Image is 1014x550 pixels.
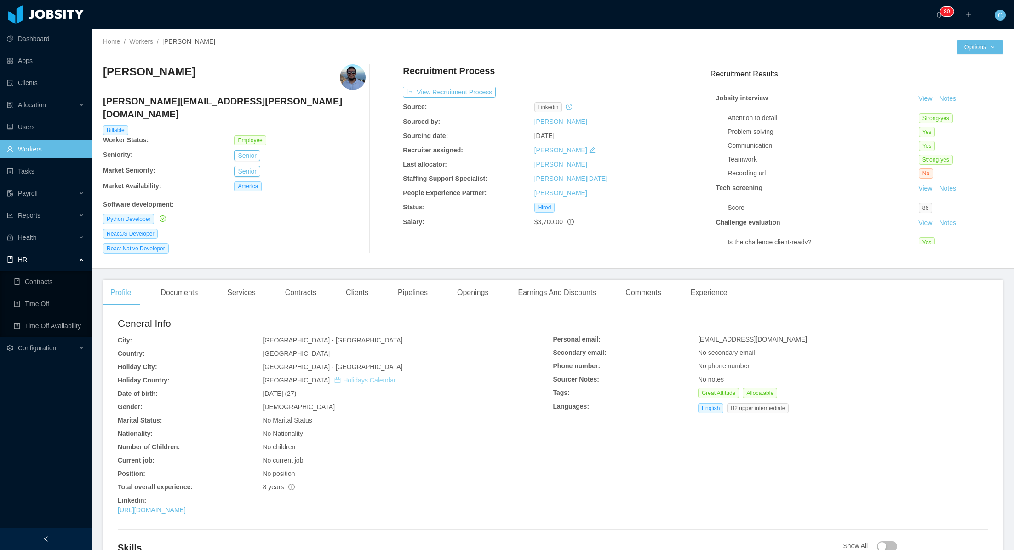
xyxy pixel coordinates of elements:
[936,12,942,18] i: icon: bell
[118,316,553,331] h2: General Info
[14,317,85,335] a: icon: profileTime Off Availability
[263,363,402,371] span: [GEOGRAPHIC_DATA] - [GEOGRAPHIC_DATA]
[944,7,947,16] p: 8
[998,10,1003,21] span: C
[334,376,395,384] a: icon: calendarHolidays Calendar
[919,203,932,213] span: 86
[510,280,603,306] div: Earnings And Discounts
[263,390,296,397] span: [DATE] (27)
[334,377,341,383] i: icon: calendar
[18,256,27,263] span: HR
[915,219,935,226] a: View
[728,113,919,123] div: Attention to detail
[935,183,960,194] button: Notes
[103,95,366,121] h4: [PERSON_NAME][EMAIL_ADDRESS][PERSON_NAME][DOMAIN_NAME]
[553,336,601,343] b: Personal email:
[919,113,953,123] span: Strong-yes
[278,280,324,306] div: Contracts
[103,151,133,158] b: Seniority:
[103,64,195,79] h3: [PERSON_NAME]
[103,229,158,239] span: ReactJS Developer
[103,182,161,190] b: Market Availability:
[450,280,496,306] div: Openings
[263,417,312,424] span: No Marital Status
[683,280,735,306] div: Experience
[843,542,897,550] span: Show All
[698,388,739,398] span: Great Attitude
[263,457,303,464] span: No current job
[103,125,128,135] span: Billable
[403,64,495,77] h4: Recruitment Process
[7,234,13,241] i: icon: medicine-box
[340,64,366,90] img: 46feb855-9fdd-4693-8792-8e307f5ee37c_67335729ee218-400w.png
[947,7,950,16] p: 0
[534,132,555,139] span: [DATE]
[403,87,496,98] button: icon: exportView Recruitment Process
[118,430,153,437] b: Nationality:
[553,403,590,410] b: Languages:
[919,168,933,179] span: No
[103,167,155,174] b: Market Seniority:
[158,215,166,222] a: icon: check-circle
[553,376,599,383] b: Sourcer Notes:
[403,88,496,96] a: icon: exportView Recruitment Process
[103,136,149,144] b: Worker Status:
[234,181,262,191] span: America
[7,256,13,263] i: icon: book
[728,155,919,164] div: Teamwork
[118,363,157,371] b: Holiday City:
[698,336,807,343] span: [EMAIL_ADDRESS][DOMAIN_NAME]
[403,146,463,154] b: Recruiter assigned:
[7,212,13,219] i: icon: line-chart
[124,38,126,45] span: /
[118,350,144,357] b: Country:
[716,94,768,102] strong: Jobsity interview
[157,38,159,45] span: /
[118,417,162,424] b: Marital Status:
[553,389,570,396] b: Tags:
[390,280,435,306] div: Pipelines
[263,443,295,451] span: No children
[118,483,193,491] b: Total overall experience:
[403,218,424,226] b: Salary:
[534,118,587,125] a: [PERSON_NAME]
[710,68,1003,80] h3: Recruitment Results
[18,101,46,109] span: Allocation
[698,403,723,413] span: English
[7,118,85,136] a: icon: robotUsers
[743,388,777,398] span: Allocatable
[403,161,447,168] b: Last allocator:
[567,219,574,225] span: info-circle
[403,132,448,139] b: Sourcing date:
[263,470,295,477] span: No position
[698,362,750,370] span: No phone number
[534,146,587,154] a: [PERSON_NAME]
[7,190,13,197] i: icon: file-protect
[716,184,763,191] strong: Tech screening
[234,166,260,177] button: Senior
[234,150,260,161] button: Senior
[162,38,215,45] span: [PERSON_NAME]
[728,203,919,213] div: Score
[118,470,145,477] b: Position:
[288,484,295,490] span: info-circle
[263,350,330,357] span: [GEOGRAPHIC_DATA]
[7,29,85,48] a: icon: pie-chartDashboard
[566,104,572,110] i: icon: history
[728,141,919,151] div: Communication
[263,483,295,491] span: 8 years
[534,175,607,182] a: [PERSON_NAME][DATE]
[103,214,154,224] span: Python Developer
[728,168,919,178] div: Recording url
[915,95,935,102] a: View
[263,376,395,384] span: [GEOGRAPHIC_DATA]
[263,430,303,437] span: No Nationality
[553,362,601,370] b: Phone number:
[534,102,562,112] span: linkedin
[118,506,186,514] a: [URL][DOMAIN_NAME]
[18,344,56,352] span: Configuration
[7,140,85,158] a: icon: userWorkers
[727,403,789,413] span: B2 upper intermediate
[534,161,587,168] a: [PERSON_NAME]
[7,345,13,351] i: icon: setting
